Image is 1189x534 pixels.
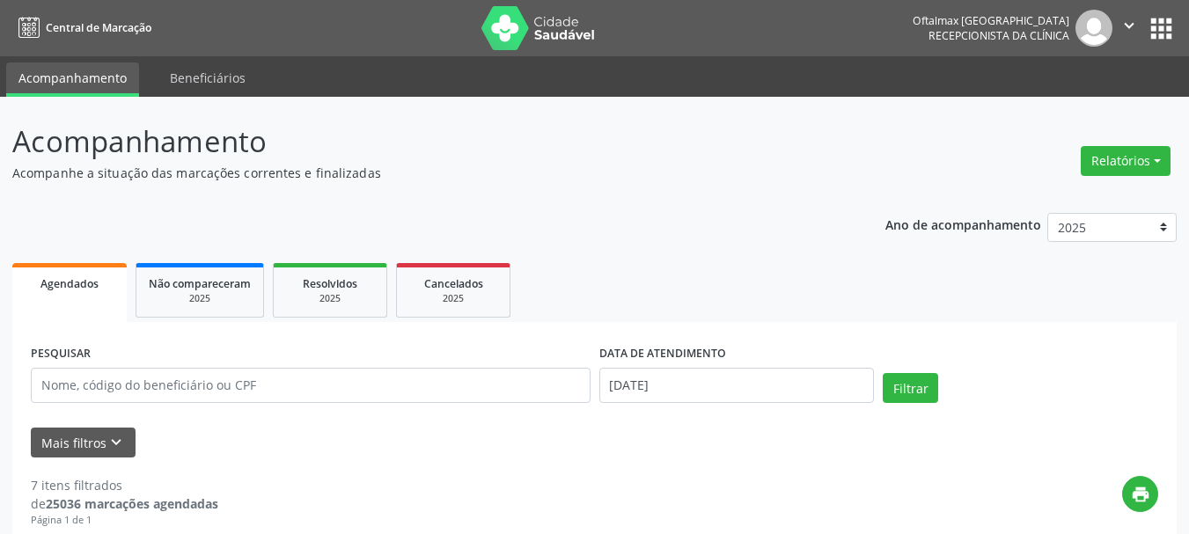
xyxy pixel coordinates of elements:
div: de [31,494,218,513]
input: Selecione um intervalo [599,368,875,403]
button: Mais filtroskeyboard_arrow_down [31,428,136,458]
p: Ano de acompanhamento [885,213,1041,235]
strong: 25036 marcações agendadas [46,495,218,512]
div: 2025 [409,292,497,305]
a: Beneficiários [158,62,258,93]
span: Central de Marcação [46,20,151,35]
button: print [1122,476,1158,512]
button: apps [1146,13,1177,44]
a: Central de Marcação [12,13,151,42]
i: print [1131,485,1150,504]
div: Oftalmax [GEOGRAPHIC_DATA] [913,13,1069,28]
span: Recepcionista da clínica [928,28,1069,43]
i:  [1119,16,1139,35]
button:  [1112,10,1146,47]
button: Relatórios [1081,146,1171,176]
span: Resolvidos [303,276,357,291]
div: 2025 [149,292,251,305]
span: Cancelados [424,276,483,291]
span: Não compareceram [149,276,251,291]
i: keyboard_arrow_down [106,433,126,452]
input: Nome, código do beneficiário ou CPF [31,368,591,403]
img: img [1075,10,1112,47]
div: 7 itens filtrados [31,476,218,494]
div: Página 1 de 1 [31,513,218,528]
div: 2025 [286,292,374,305]
label: PESQUISAR [31,340,91,368]
p: Acompanhamento [12,120,827,164]
span: Agendados [40,276,99,291]
label: DATA DE ATENDIMENTO [599,340,726,368]
a: Acompanhamento [6,62,139,97]
p: Acompanhe a situação das marcações correntes e finalizadas [12,164,827,182]
button: Filtrar [883,373,938,403]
